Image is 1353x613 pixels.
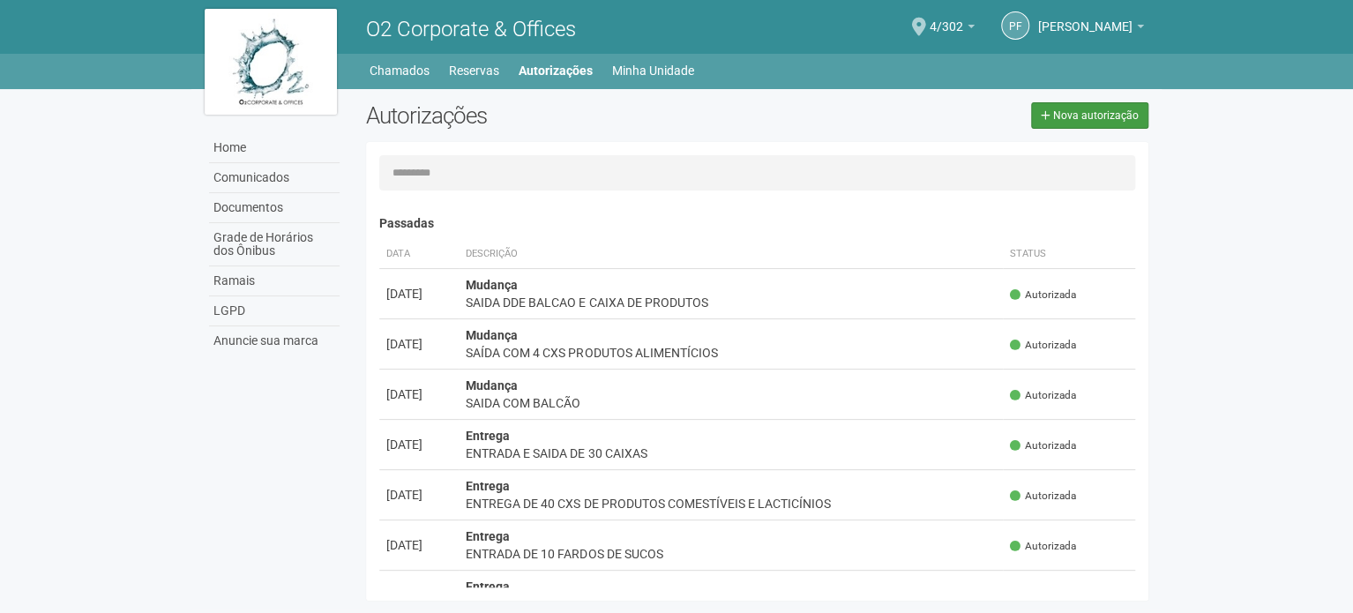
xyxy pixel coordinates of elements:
[930,22,975,36] a: 4/302
[466,429,510,443] strong: Entrega
[209,266,340,296] a: Ramais
[386,335,452,353] div: [DATE]
[209,163,340,193] a: Comunicados
[466,328,518,342] strong: Mudança
[386,587,452,604] div: [DATE]
[1010,438,1076,453] span: Autorizada
[386,486,452,504] div: [DATE]
[466,479,510,493] strong: Entrega
[366,102,744,129] h2: Autorizações
[519,58,593,83] a: Autorizações
[449,58,499,83] a: Reservas
[386,536,452,554] div: [DATE]
[466,495,996,512] div: ENTREGA DE 40 CXS DE PRODUTOS COMESTÍVEIS E LACTICÍNIOS
[386,385,452,403] div: [DATE]
[1010,388,1076,403] span: Autorizada
[386,285,452,303] div: [DATE]
[466,545,996,563] div: ENTRADA DE 10 FARDOS DE SUCOS
[1010,539,1076,554] span: Autorizada
[209,193,340,223] a: Documentos
[1038,3,1132,34] span: PRISCILLA FREITAS
[379,217,1135,230] h4: Passadas
[209,326,340,355] a: Anuncie sua marca
[1038,22,1144,36] a: [PERSON_NAME]
[466,344,996,362] div: SAÍDA COM 4 CXS PRODUTOS ALIMENTÍCIOS
[366,17,576,41] span: O2 Corporate & Offices
[1010,338,1076,353] span: Autorizada
[612,58,694,83] a: Minha Unidade
[1010,288,1076,303] span: Autorizada
[466,579,510,594] strong: Entrega
[1031,102,1148,129] a: Nova autorização
[370,58,430,83] a: Chamados
[209,296,340,326] a: LGPD
[459,240,1003,269] th: Descrição
[466,394,996,412] div: SAIDA COM BALCÃO
[466,529,510,543] strong: Entrega
[209,223,340,266] a: Grade de Horários dos Ônibus
[205,9,337,115] img: logo.jpg
[379,240,459,269] th: Data
[209,133,340,163] a: Home
[466,294,996,311] div: SAIDA DDE BALCAO E CAIXA DE PRODUTOS
[466,445,996,462] div: ENTRADA E SAIDA DE 30 CAIXAS
[1003,240,1135,269] th: Status
[1053,109,1139,122] span: Nova autorização
[930,3,963,34] span: 4/302
[466,278,518,292] strong: Mudança
[1001,11,1029,40] a: PF
[386,436,452,453] div: [DATE]
[466,378,518,392] strong: Mudança
[1010,489,1076,504] span: Autorizada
